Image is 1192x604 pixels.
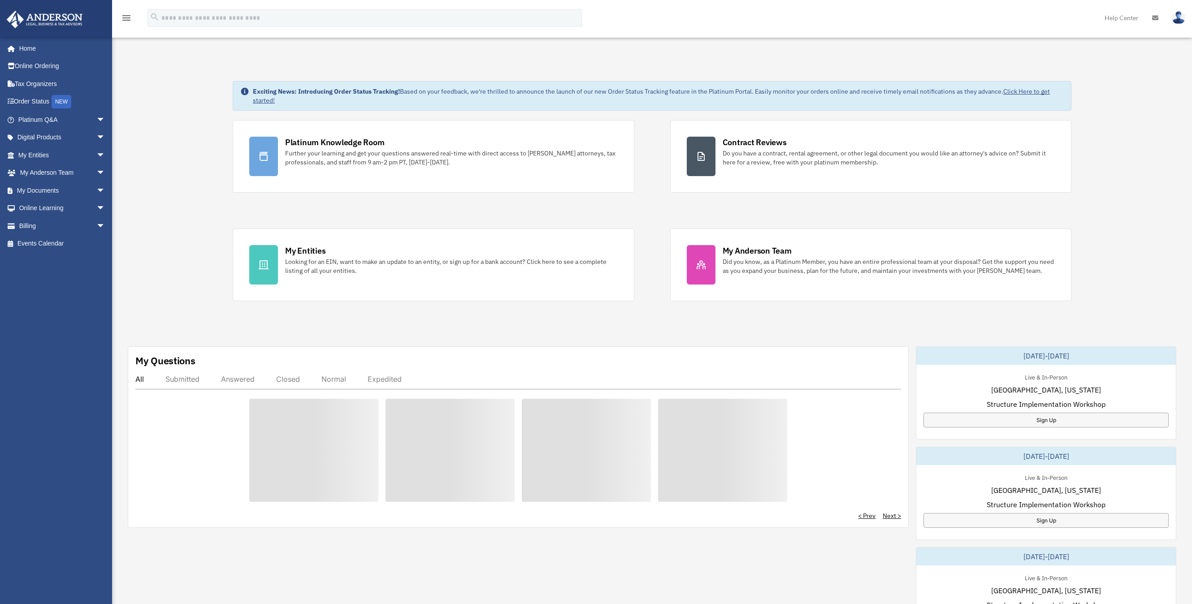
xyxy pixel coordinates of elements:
[923,513,1169,528] a: Sign Up
[285,245,325,256] div: My Entities
[1018,372,1075,381] div: Live & In-Person
[135,354,195,367] div: My Questions
[135,375,144,384] div: All
[96,111,114,129] span: arrow_drop_down
[6,164,119,182] a: My Anderson Teamarrow_drop_down
[1018,573,1075,582] div: Live & In-Person
[6,75,119,93] a: Tax Organizers
[6,181,119,199] a: My Documentsarrow_drop_down
[1172,11,1185,24] img: User Pic
[96,199,114,218] span: arrow_drop_down
[96,164,114,182] span: arrow_drop_down
[368,375,402,384] div: Expedited
[52,95,71,108] div: NEW
[96,181,114,200] span: arrow_drop_down
[987,399,1105,410] span: Structure Implementation Workshop
[221,375,255,384] div: Answered
[253,87,400,95] strong: Exciting News: Introducing Order Status Tracking!
[916,548,1176,565] div: [DATE]-[DATE]
[723,137,787,148] div: Contract Reviews
[233,229,634,301] a: My Entities Looking for an EIN, want to make an update to an entity, or sign up for a bank accoun...
[670,229,1072,301] a: My Anderson Team Did you know, as a Platinum Member, you have an entire professional team at your...
[121,13,132,23] i: menu
[883,511,901,520] a: Next >
[165,375,199,384] div: Submitted
[285,257,618,275] div: Looking for an EIN, want to make an update to an entity, or sign up for a bank account? Click her...
[6,57,119,75] a: Online Ordering
[96,217,114,235] span: arrow_drop_down
[96,129,114,147] span: arrow_drop_down
[916,347,1176,365] div: [DATE]-[DATE]
[923,413,1169,427] a: Sign Up
[6,217,119,235] a: Billingarrow_drop_down
[121,16,132,23] a: menu
[6,39,114,57] a: Home
[321,375,346,384] div: Normal
[150,12,160,22] i: search
[253,87,1064,105] div: Based on your feedback, we're thrilled to announce the launch of our new Order Status Tracking fe...
[916,447,1176,465] div: [DATE]-[DATE]
[6,129,119,147] a: Digital Productsarrow_drop_down
[253,87,1050,104] a: Click Here to get started!
[6,199,119,217] a: Online Learningarrow_drop_down
[285,137,385,148] div: Platinum Knowledge Room
[6,111,119,129] a: Platinum Q&Aarrow_drop_down
[4,11,85,28] img: Anderson Advisors Platinum Portal
[723,149,1055,167] div: Do you have a contract, rental agreement, or other legal document you would like an attorney's ad...
[233,120,634,193] a: Platinum Knowledge Room Further your learning and get your questions answered real-time with dire...
[991,485,1101,496] span: [GEOGRAPHIC_DATA], [US_STATE]
[6,235,119,253] a: Events Calendar
[276,375,300,384] div: Closed
[96,146,114,164] span: arrow_drop_down
[285,149,618,167] div: Further your learning and get your questions answered real-time with direct access to [PERSON_NAM...
[991,384,1101,395] span: [GEOGRAPHIC_DATA], [US_STATE]
[6,93,119,111] a: Order StatusNEW
[723,245,792,256] div: My Anderson Team
[991,585,1101,596] span: [GEOGRAPHIC_DATA], [US_STATE]
[987,499,1105,510] span: Structure Implementation Workshop
[858,511,876,520] a: < Prev
[6,146,119,164] a: My Entitiesarrow_drop_down
[723,257,1055,275] div: Did you know, as a Platinum Member, you have an entire professional team at your disposal? Get th...
[1018,472,1075,482] div: Live & In-Person
[670,120,1072,193] a: Contract Reviews Do you have a contract, rental agreement, or other legal document you would like...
